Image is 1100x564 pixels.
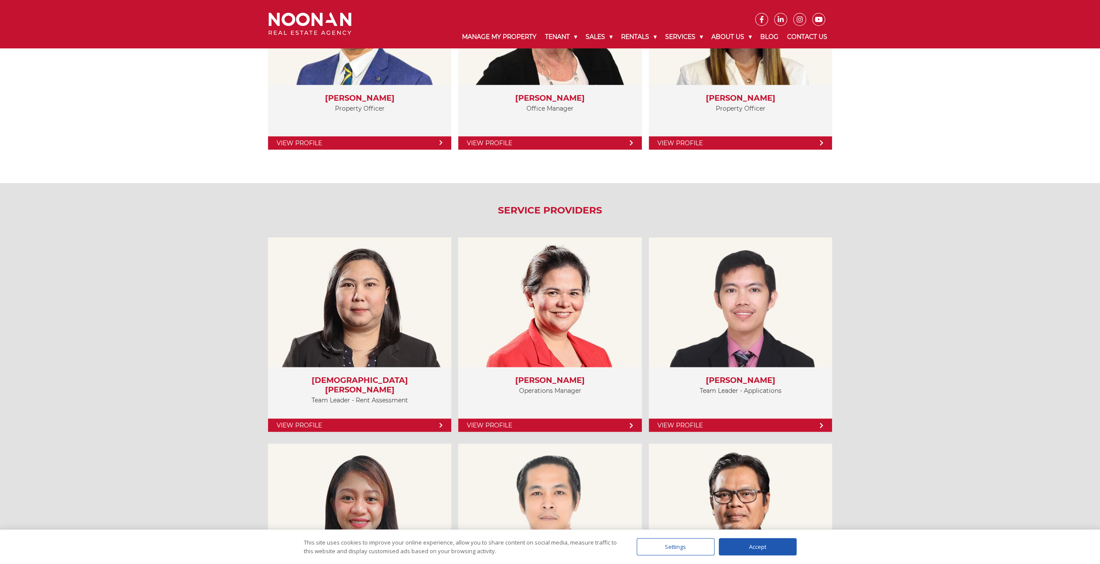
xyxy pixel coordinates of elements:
[268,418,451,432] a: View Profile
[458,26,541,48] a: Manage My Property
[277,395,443,405] p: Team Leader - Rent Assessment
[541,26,581,48] a: Tenant
[783,26,832,48] a: Contact Us
[467,385,633,396] p: Operations Manager
[649,418,832,432] a: View Profile
[268,136,451,150] a: View Profile
[649,136,832,150] a: View Profile
[277,376,443,394] h3: [DEMOGRAPHIC_DATA] [PERSON_NAME]
[277,93,443,103] h3: [PERSON_NAME]
[657,93,823,103] h3: [PERSON_NAME]
[581,26,617,48] a: Sales
[467,93,633,103] h3: [PERSON_NAME]
[458,418,641,432] a: View Profile
[657,376,823,385] h3: [PERSON_NAME]
[756,26,783,48] a: Blog
[467,376,633,385] h3: [PERSON_NAME]
[719,538,797,555] div: Accept
[277,103,443,114] p: Property Officer
[657,103,823,114] p: Property Officer
[707,26,756,48] a: About Us
[661,26,707,48] a: Services
[262,204,838,216] h2: Service Providers
[458,136,641,150] a: View Profile
[617,26,661,48] a: Rentals
[637,538,714,555] div: Settings
[268,13,351,35] img: Noonan Real Estate Agency
[467,103,633,114] p: Office Manager
[304,538,619,555] div: This site uses cookies to improve your online experience, allow you to share content on social me...
[657,385,823,396] p: Team Leader - Applications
